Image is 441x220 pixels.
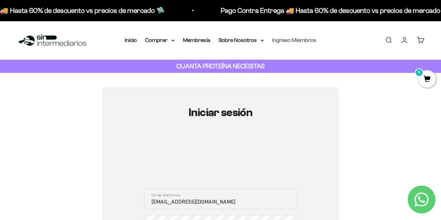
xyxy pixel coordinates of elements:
h1: Iniciar sesión [144,106,297,119]
a: Membresía [183,37,210,43]
mark: 0 [415,68,423,77]
strong: CUANTA PROTEÍNA NECESITAS [176,62,265,70]
iframe: Social Login Buttons [144,139,297,180]
summary: Sobre Nosotros [219,36,264,45]
a: Inicio [125,37,137,43]
a: Ingreso Miembros [272,37,317,43]
summary: Comprar [145,36,175,45]
a: 0 [418,76,436,83]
